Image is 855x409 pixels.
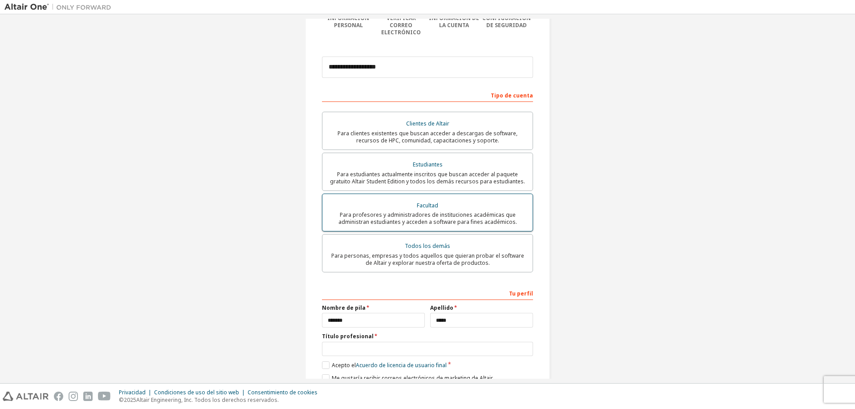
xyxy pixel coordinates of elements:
[54,392,63,401] img: facebook.svg
[482,14,531,29] font: Configuración de seguridad
[119,396,124,404] font: ©
[381,14,421,36] font: Verificar correo electrónico
[430,304,453,312] font: Apellido
[338,130,517,144] font: Para clientes existentes que buscan acceder a descargas de software, recursos de HPC, comunidad, ...
[124,396,136,404] font: 2025
[417,202,438,209] font: Facultad
[154,389,239,396] font: Condiciones de uso del sitio web
[248,389,318,396] font: Consentimiento de cookies
[322,332,374,340] font: Título profesional
[98,392,111,401] img: youtube.svg
[405,242,450,250] font: Todos los demás
[356,361,447,369] font: Acuerdo de licencia de usuario final
[406,120,449,127] font: Clientes de Altair
[338,211,517,226] font: Para profesores y administradores de instituciones académicas que administran estudiantes y acced...
[509,290,533,297] font: Tu perfil
[322,304,366,312] font: Nombre de pila
[413,161,443,168] font: Estudiantes
[331,252,524,267] font: Para personas, empresas y todos aquellos que quieran probar el software de Altair y explorar nues...
[69,392,78,401] img: instagram.svg
[83,392,93,401] img: linkedin.svg
[491,92,533,99] font: Tipo de cuenta
[3,392,49,401] img: altair_logo.svg
[136,396,279,404] font: Altair Engineering, Inc. Todos los derechos reservados.
[4,3,116,12] img: Altair Uno
[119,389,146,396] font: Privacidad
[332,361,356,369] font: Acepto el
[330,170,525,185] font: Para estudiantes actualmente inscritos que buscan acceder al paquete gratuito Altair Student Edit...
[332,374,493,382] font: Me gustaría recibir correos electrónicos de marketing de Altair
[327,14,369,29] font: Información personal
[429,14,479,29] font: Información de la cuenta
